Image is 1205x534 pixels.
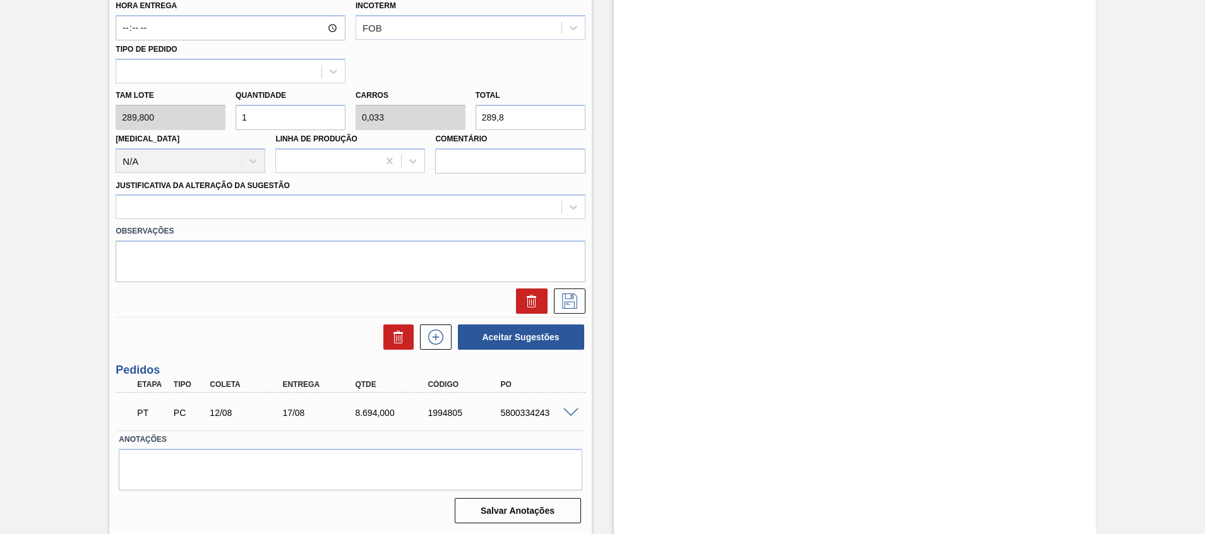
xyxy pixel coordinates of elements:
h3: Pedidos [116,364,585,377]
label: Comentário [435,130,585,148]
label: Observações [116,222,585,240]
label: Quantidade [236,91,286,100]
div: FOB [363,23,382,33]
div: Pedido de Compra [171,408,208,418]
div: Tipo [171,380,208,389]
div: Excluir Sugestões [377,324,414,350]
button: Salvar Anotações [455,498,581,523]
div: Etapa [134,380,172,389]
label: Incoterm [356,1,396,10]
button: Aceitar Sugestões [458,324,584,350]
label: Justificativa da Alteração da Sugestão [116,181,290,190]
div: Entrega [279,380,361,389]
label: Tam lote [116,86,225,105]
div: Pedido em Trânsito [134,399,172,427]
div: Salvar Sugestão [548,288,585,314]
div: Coleta [207,380,288,389]
div: 12/08/2025 [207,408,288,418]
label: Anotações [119,430,582,449]
label: [MEDICAL_DATA] [116,134,179,143]
label: Tipo de pedido [116,45,177,54]
div: 1994805 [424,408,506,418]
div: 5800334243 [497,408,579,418]
div: Código [424,380,506,389]
p: PT [137,408,169,418]
label: Linha de Produção [275,134,357,143]
div: Qtde [352,380,433,389]
div: 8.694,000 [352,408,433,418]
div: 17/08/2025 [279,408,361,418]
div: PO [497,380,579,389]
div: Nova sugestão [414,324,452,350]
label: Total [476,91,500,100]
div: Aceitar Sugestões [452,323,585,351]
div: Excluir Sugestão [510,288,548,314]
label: Carros [356,91,388,100]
